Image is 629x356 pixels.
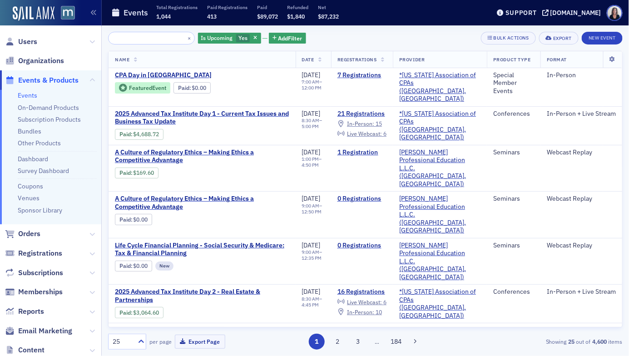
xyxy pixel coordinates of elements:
a: Bundles [18,127,41,135]
span: Peters Professional Education L.L.C. (Mechanicsville, VA) [399,148,480,188]
img: SailAMX [13,6,54,21]
span: Live Webcast : [347,130,382,137]
span: Add Filter [278,34,302,42]
span: *Maryland Association of CPAs (Timonium, MD) [399,71,480,103]
a: Paid [119,309,131,316]
div: Seminars [493,242,534,250]
span: 15 [376,120,382,127]
a: Content [5,345,45,355]
a: Dashboard [18,155,48,163]
span: Memberships [18,287,63,297]
div: Webcast Replay [547,242,616,250]
a: Paid [119,216,131,223]
a: Users [5,37,37,47]
div: – [302,203,325,215]
span: [DATE] [302,194,321,203]
button: New Event [582,32,623,44]
span: [DATE] [302,109,321,118]
a: 21 Registrations [337,110,386,118]
span: Content [18,345,45,355]
span: 6 [383,130,386,137]
p: Refunded [287,4,309,10]
button: 1 [309,334,325,350]
span: $0.00 [192,84,206,91]
span: Orders [18,229,40,239]
span: $169.60 [134,169,154,176]
span: Life Cycle Financial Planning - Social Security & Medicare: Tax & Financial Planning [115,242,289,257]
a: In-Person: 15 [337,120,382,128]
a: 2025 Advanced Tax Institute Day 3 - Estate Planning Issues [115,326,289,335]
span: Registrations [337,56,377,63]
span: In-Person : [347,308,374,316]
span: [DATE] [302,287,321,296]
time: 5:00 PM [302,123,319,129]
a: Live Webcast: 6 [337,298,386,306]
a: [PERSON_NAME] Professional Education L.L.C. ([GEOGRAPHIC_DATA], [GEOGRAPHIC_DATA]) [399,148,480,188]
span: 2025 Advanced Tax Institute Day 1 - Current Tax Issues and Business Tax Update [115,110,289,126]
span: Organizations [18,56,64,66]
span: [DATE] [302,148,321,156]
a: *[US_STATE] Association of CPAs ([GEOGRAPHIC_DATA], [GEOGRAPHIC_DATA]) [399,288,480,320]
span: [DATE] [302,71,321,79]
div: Conferences [493,326,534,335]
p: Paid [257,4,278,10]
a: 2025 Advanced Tax Institute Day 2 - Real Estate & Partnerships [115,288,289,304]
time: 12:35 PM [302,255,322,261]
span: 413 [207,13,217,20]
div: New [155,262,173,271]
a: Paid [119,169,131,176]
button: [DOMAIN_NAME] [542,10,604,16]
div: Seminars [493,148,534,157]
span: Peters Professional Education L.L.C. (Mechanicsville, VA) [399,195,480,235]
a: Reports [5,307,44,316]
a: *[US_STATE] Association of CPAs ([GEOGRAPHIC_DATA], [GEOGRAPHIC_DATA]) [399,71,480,103]
span: 2025 Advanced Tax Institute Day 3 - Estate Planning Issues [115,326,288,335]
time: 7:00 AM [302,79,320,85]
a: 16 Registrations [337,326,386,335]
img: SailAMX [61,6,75,20]
div: Special Member Events [493,71,534,95]
button: 184 [388,334,404,350]
span: Live Webcast : [347,298,382,306]
span: : [119,169,134,176]
input: Search… [108,32,195,44]
span: Email Marketing [18,326,72,336]
button: × [185,34,193,42]
span: : [178,84,192,91]
span: Date [302,56,314,63]
div: Webcast Replay [547,148,616,157]
span: : [119,216,134,223]
span: : [119,262,134,269]
time: 9:00 AM [302,249,320,255]
div: [DOMAIN_NAME] [550,9,601,17]
span: CPA Day in Annapolis [115,71,267,79]
a: 0 Registrations [337,195,386,203]
div: 25 [113,337,133,346]
a: On-Demand Products [18,104,79,112]
div: In-Person + Live Stream [547,326,616,335]
span: Yes [238,34,248,41]
p: Paid Registrations [207,4,248,10]
span: $0.00 [134,262,148,269]
div: In-Person [547,71,616,79]
a: A Culture of Regulatory Ethics – Making Ethics a Competitive Advantage [115,195,289,211]
a: [PERSON_NAME] Professional Education L.L.C. ([GEOGRAPHIC_DATA], [GEOGRAPHIC_DATA]) [399,242,480,282]
span: [DATE] [302,326,321,334]
span: Name [115,56,129,63]
span: … [371,337,384,346]
time: 12:50 PM [302,208,322,215]
span: 10 [376,308,382,316]
time: 12:00 PM [302,84,322,91]
a: CPA Day in [GEOGRAPHIC_DATA] [115,71,288,79]
a: 16 Registrations [337,288,386,296]
span: Users [18,37,37,47]
span: *Maryland Association of CPAs (Timonium, MD) [399,110,480,142]
a: Registrations [5,248,62,258]
time: 8:30 AM [302,117,320,124]
a: Live Webcast: 6 [337,130,386,138]
a: 1 Registration [337,148,386,157]
time: 4:50 PM [302,162,319,168]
